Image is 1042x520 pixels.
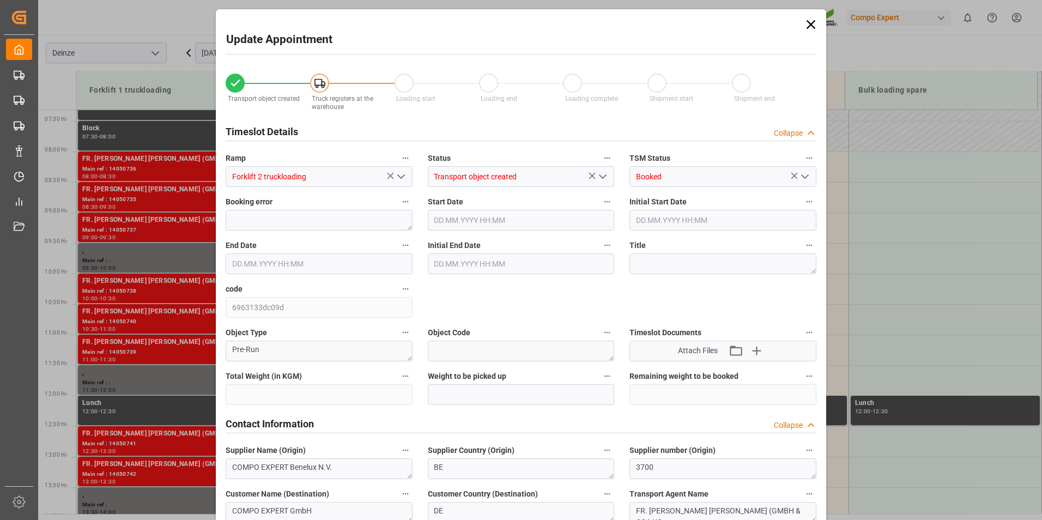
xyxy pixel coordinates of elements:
[398,238,413,252] button: End Date
[734,95,775,102] span: Shipment end
[600,151,614,165] button: Status
[600,238,614,252] button: Initial End Date
[428,210,615,231] input: DD.MM.YYYY HH:MM
[226,253,413,274] input: DD.MM.YYYY HH:MM
[481,95,517,102] span: Loading end
[228,95,300,102] span: Transport object created
[629,327,701,338] span: Timeslot Documents
[226,196,272,208] span: Booking error
[398,443,413,457] button: Supplier Name (Origin)
[226,283,243,295] span: code
[802,195,816,209] button: Initial Start Date
[629,240,646,251] span: Title
[678,345,718,356] span: Attach Files
[428,166,615,187] input: Type to search/select
[600,443,614,457] button: Supplier Country (Origin)
[226,458,413,479] textarea: COMPO EXPERT Benelux N.V.
[398,151,413,165] button: Ramp
[600,369,614,383] button: Weight to be picked up
[600,487,614,501] button: Customer Country (Destination)
[594,168,610,185] button: open menu
[428,371,506,382] span: Weight to be picked up
[796,168,812,185] button: open menu
[226,166,413,187] input: Type to search/select
[226,341,413,361] textarea: Pre-Run
[428,458,615,479] textarea: BE
[629,371,738,382] span: Remaining weight to be booked
[398,282,413,296] button: code
[629,196,687,208] span: Initial Start Date
[629,445,716,456] span: Supplier number (Origin)
[650,95,693,102] span: Shipment start
[428,327,470,338] span: Object Code
[428,253,615,274] input: DD.MM.YYYY HH:MM
[428,445,514,456] span: Supplier Country (Origin)
[226,240,257,251] span: End Date
[802,487,816,501] button: Transport Agent Name
[226,124,298,139] h2: Timeslot Details
[600,195,614,209] button: Start Date
[226,327,267,338] span: Object Type
[774,128,803,139] div: Collapse
[398,487,413,501] button: Customer Name (Destination)
[226,31,332,49] h2: Update Appointment
[398,195,413,209] button: Booking error
[629,458,816,479] textarea: 3700
[629,153,670,164] span: TSM Status
[428,196,463,208] span: Start Date
[629,210,816,231] input: DD.MM.YYYY HH:MM
[226,416,314,431] h2: Contact Information
[398,369,413,383] button: Total Weight (in KGM)
[802,238,816,252] button: Title
[226,488,329,500] span: Customer Name (Destination)
[565,95,618,102] span: Loading complete
[802,443,816,457] button: Supplier number (Origin)
[226,153,246,164] span: Ramp
[392,168,408,185] button: open menu
[226,371,302,382] span: Total Weight (in KGM)
[428,153,451,164] span: Status
[428,488,538,500] span: Customer Country (Destination)
[312,95,373,111] span: Truck registers at the warehouse
[226,445,306,456] span: Supplier Name (Origin)
[802,369,816,383] button: Remaining weight to be booked
[396,95,435,102] span: Loading start
[629,488,708,500] span: Transport Agent Name
[398,325,413,340] button: Object Type
[802,325,816,340] button: Timeslot Documents
[774,420,803,431] div: Collapse
[802,151,816,165] button: TSM Status
[600,325,614,340] button: Object Code
[428,240,481,251] span: Initial End Date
